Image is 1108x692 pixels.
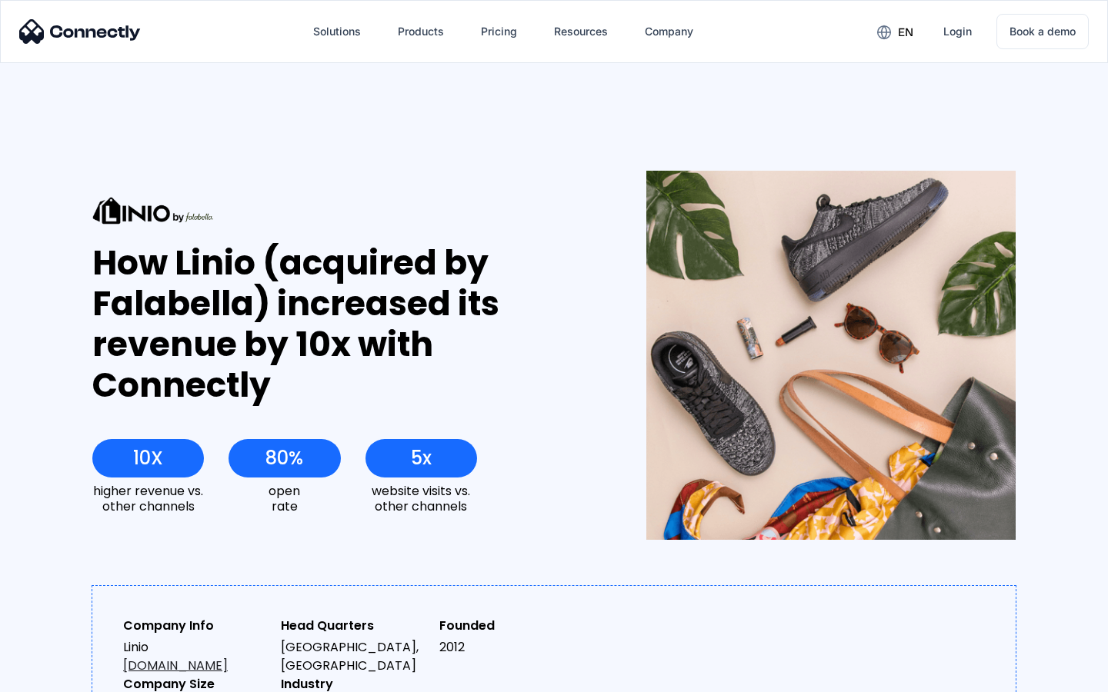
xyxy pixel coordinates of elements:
div: Company Info [123,617,269,635]
div: Founded [439,617,585,635]
div: Company [645,21,693,42]
img: Connectly Logo [19,19,141,44]
aside: Language selected: English [15,665,92,687]
ul: Language list [31,665,92,687]
div: Products [398,21,444,42]
div: How Linio (acquired by Falabella) increased its revenue by 10x with Connectly [92,243,590,405]
a: Login [931,13,984,50]
div: website visits vs. other channels [365,484,477,513]
div: 5x [411,447,432,469]
div: Login [943,21,972,42]
div: Resources [554,21,608,42]
div: Head Quarters [281,617,426,635]
div: higher revenue vs. other channels [92,484,204,513]
a: Book a demo [996,14,1089,49]
div: 2012 [439,638,585,657]
div: [GEOGRAPHIC_DATA], [GEOGRAPHIC_DATA] [281,638,426,675]
a: [DOMAIN_NAME] [123,657,228,674]
div: 10X [133,447,163,469]
div: 80% [265,447,303,469]
div: open rate [229,484,340,513]
div: Solutions [313,21,361,42]
div: en [898,22,913,43]
a: Pricing [469,13,529,50]
div: Linio [123,638,269,675]
div: Pricing [481,21,517,42]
